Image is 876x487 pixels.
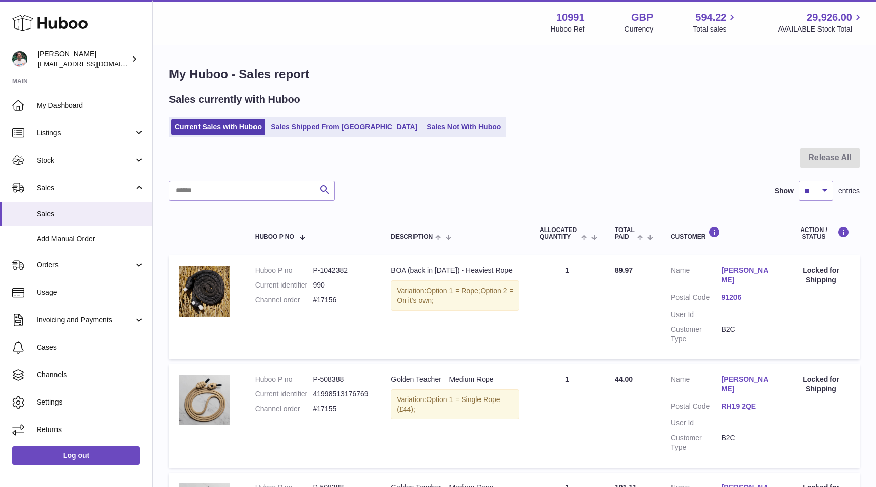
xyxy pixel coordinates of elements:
[37,288,145,297] span: Usage
[255,266,313,275] dt: Huboo P no
[313,375,371,384] dd: P-508388
[793,226,850,240] div: Action / Status
[695,11,726,24] span: 594.22
[631,11,653,24] strong: GBP
[671,293,722,305] dt: Postal Code
[255,375,313,384] dt: Huboo P no
[671,402,722,414] dt: Postal Code
[37,156,134,165] span: Stock
[179,375,230,425] img: 109911711102352.png
[37,342,145,352] span: Cases
[423,119,504,135] a: Sales Not With Huboo
[615,227,635,240] span: Total paid
[778,24,864,34] span: AVAILABLE Stock Total
[313,404,371,414] dd: #17155
[397,395,500,413] span: Option 1 = Single Rope (£44);
[721,433,772,452] dd: B2C
[38,60,150,68] span: [EMAIL_ADDRESS][DOMAIN_NAME]
[793,375,850,394] div: Locked for Shipping
[615,375,633,383] span: 44.00
[37,370,145,380] span: Channels
[12,446,140,465] a: Log out
[255,404,313,414] dt: Channel order
[721,293,772,302] a: 91206
[171,119,265,135] a: Current Sales with Huboo
[255,234,294,240] span: Huboo P no
[693,11,738,34] a: 594.22 Total sales
[313,389,371,399] dd: 41998513176769
[169,66,860,82] h1: My Huboo - Sales report
[671,226,772,240] div: Customer
[426,287,480,295] span: Option 1 = Rope;
[38,49,129,69] div: [PERSON_NAME]
[391,234,433,240] span: Description
[721,402,772,411] a: RH19 2QE
[671,375,722,396] dt: Name
[721,325,772,344] dd: B2C
[671,433,722,452] dt: Customer Type
[37,260,134,270] span: Orders
[721,266,772,285] a: [PERSON_NAME]
[179,266,230,317] img: Untitleddesign_1.png
[37,234,145,244] span: Add Manual Order
[391,389,519,420] div: Variation:
[807,11,852,24] span: 29,926.00
[551,24,585,34] div: Huboo Ref
[671,266,722,288] dt: Name
[693,24,738,34] span: Total sales
[778,11,864,34] a: 29,926.00 AVAILABLE Stock Total
[540,227,579,240] span: ALLOCATED Quantity
[37,209,145,219] span: Sales
[556,11,585,24] strong: 10991
[529,255,605,359] td: 1
[391,280,519,311] div: Variation:
[255,280,313,290] dt: Current identifier
[721,375,772,394] a: [PERSON_NAME]
[37,425,145,435] span: Returns
[313,295,371,305] dd: #17156
[255,295,313,305] dt: Channel order
[391,266,519,275] div: BOA (back in [DATE]) - Heaviest Rope
[37,397,145,407] span: Settings
[529,364,605,468] td: 1
[169,93,300,106] h2: Sales currently with Huboo
[671,310,722,320] dt: User Id
[267,119,421,135] a: Sales Shipped From [GEOGRAPHIC_DATA]
[793,266,850,285] div: Locked for Shipping
[671,418,722,428] dt: User Id
[313,266,371,275] dd: P-1042382
[775,186,794,196] label: Show
[313,280,371,290] dd: 990
[37,128,134,138] span: Listings
[838,186,860,196] span: entries
[391,375,519,384] div: Golden Teacher – Medium Rope
[12,51,27,67] img: timshieff@gmail.com
[671,325,722,344] dt: Customer Type
[625,24,654,34] div: Currency
[255,389,313,399] dt: Current identifier
[37,101,145,110] span: My Dashboard
[37,183,134,193] span: Sales
[37,315,134,325] span: Invoicing and Payments
[615,266,633,274] span: 89.97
